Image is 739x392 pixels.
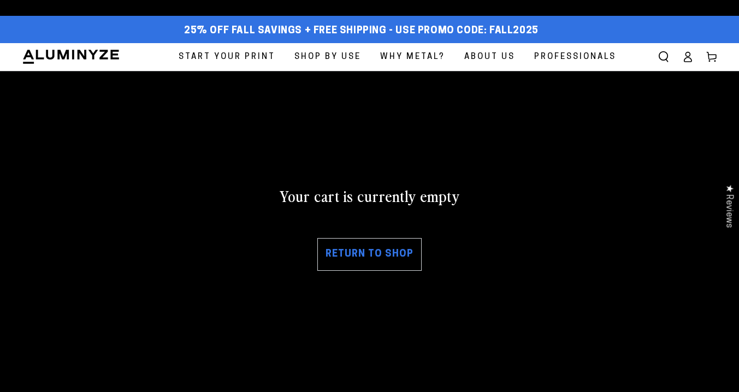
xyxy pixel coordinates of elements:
[22,186,717,205] h2: Your cart is currently empty
[179,50,275,64] span: Start Your Print
[652,45,676,69] summary: Search our site
[170,43,283,71] a: Start Your Print
[372,43,453,71] a: Why Metal?
[317,238,422,271] a: Return to shop
[456,43,523,71] a: About Us
[22,49,120,65] img: Aluminyze
[184,25,539,37] span: 25% off FALL Savings + Free Shipping - Use Promo Code: FALL2025
[534,50,616,64] span: Professionals
[526,43,624,71] a: Professionals
[294,50,361,64] span: Shop By Use
[286,43,369,71] a: Shop By Use
[718,176,739,236] div: Click to open Judge.me floating reviews tab
[380,50,445,64] span: Why Metal?
[464,50,515,64] span: About Us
